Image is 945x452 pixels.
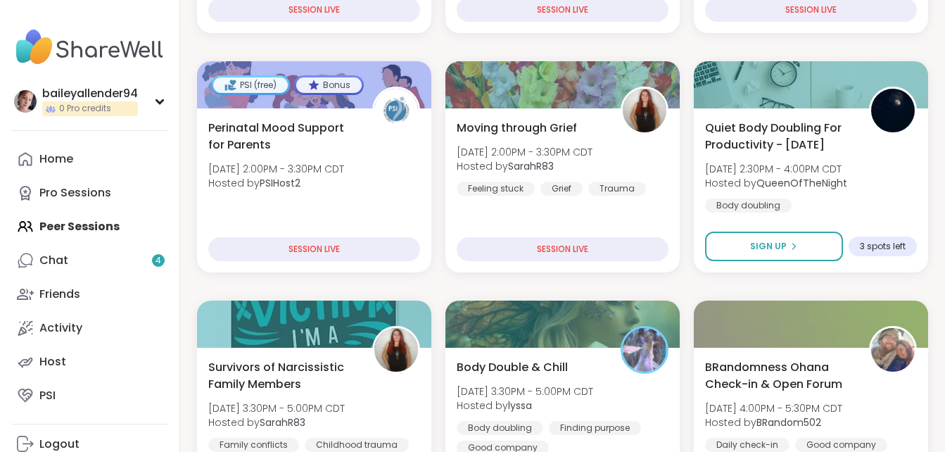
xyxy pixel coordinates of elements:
[39,354,66,370] div: Host
[208,438,299,452] div: Family conflicts
[508,159,554,173] b: SarahR83
[59,103,111,115] span: 0 Pro credits
[860,241,906,252] span: 3 spots left
[457,159,592,173] span: Hosted by
[457,120,577,137] span: Moving through Grief
[11,311,168,345] a: Activity
[39,287,80,302] div: Friends
[260,176,300,190] b: PSIHost2
[213,77,288,93] div: PSI (free)
[11,277,168,311] a: Friends
[457,145,592,159] span: [DATE] 2:00PM - 3:30PM CDT
[705,359,854,393] span: BRandomness Ohana Check-in & Open Forum
[457,421,543,435] div: Body doubling
[39,388,56,403] div: PSI
[705,415,842,429] span: Hosted by
[871,89,915,132] img: QueenOfTheNight
[305,438,409,452] div: Childhood trauma
[39,151,73,167] div: Home
[11,23,168,72] img: ShareWell Nav Logo
[39,253,68,268] div: Chat
[457,398,593,413] span: Hosted by
[623,328,666,372] img: lyssa
[208,359,357,393] span: Survivors of Narcissistic Family Members
[756,176,847,190] b: QueenOfTheNight
[374,328,418,372] img: SarahR83
[208,401,345,415] span: [DATE] 3:30PM - 5:00PM CDT
[795,438,887,452] div: Good company
[11,345,168,379] a: Host
[750,240,787,253] span: Sign Up
[756,415,821,429] b: BRandom502
[39,437,80,452] div: Logout
[705,232,843,261] button: Sign Up
[549,421,641,435] div: Finding purpose
[540,182,583,196] div: Grief
[374,89,418,132] img: PSIHost2
[457,384,593,398] span: [DATE] 3:30PM - 5:00PM CDT
[39,320,82,336] div: Activity
[705,438,789,452] div: Daily check-in
[39,185,111,201] div: Pro Sessions
[457,237,668,261] div: SESSION LIVE
[208,120,357,153] span: Perinatal Mood Support for Parents
[42,86,138,101] div: baileyallender94
[508,398,532,413] b: lyssa
[296,77,362,93] div: Bonus
[705,401,842,415] span: [DATE] 4:00PM - 5:30PM CDT
[457,359,568,376] span: Body Double & Chill
[208,176,344,190] span: Hosted by
[11,142,168,176] a: Home
[705,162,847,176] span: [DATE] 2:30PM - 4:00PM CDT
[260,415,305,429] b: SarahR83
[11,379,168,413] a: PSI
[457,182,535,196] div: Feeling stuck
[208,237,420,261] div: SESSION LIVE
[705,176,847,190] span: Hosted by
[588,182,646,196] div: Trauma
[871,328,915,372] img: BRandom502
[208,415,345,429] span: Hosted by
[705,199,792,213] div: Body doubling
[11,244,168,277] a: Chat4
[156,255,161,267] span: 4
[705,120,854,153] span: Quiet Body Doubling For Productivity - [DATE]
[14,90,37,113] img: baileyallender94
[208,162,344,176] span: [DATE] 2:00PM - 3:30PM CDT
[11,176,168,210] a: Pro Sessions
[623,89,666,132] img: SarahR83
